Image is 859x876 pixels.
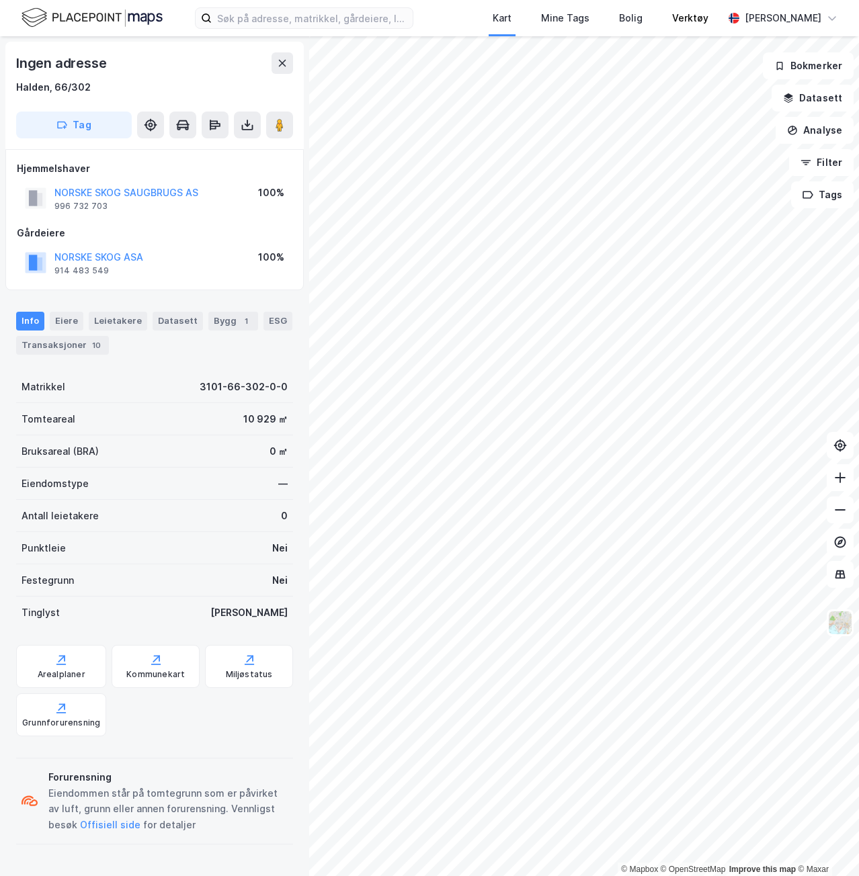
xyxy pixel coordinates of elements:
[278,476,288,492] div: —
[243,411,288,427] div: 10 929 ㎡
[272,572,288,588] div: Nei
[745,10,821,26] div: [PERSON_NAME]
[48,785,288,834] div: Eiendommen står på tomtegrunn som er påvirket av luft, grunn eller annen forurensning. Vennligst ...
[22,6,163,30] img: logo.f888ab2527a4732fd821a326f86c7f29.svg
[16,52,109,74] div: Ingen adresse
[621,865,658,874] a: Mapbox
[258,249,284,265] div: 100%
[38,669,85,680] div: Arealplaner
[672,10,708,26] div: Verktøy
[200,379,288,395] div: 3101-66-302-0-0
[208,312,258,331] div: Bygg
[239,314,253,328] div: 1
[16,312,44,331] div: Info
[17,225,292,241] div: Gårdeiere
[16,112,132,138] button: Tag
[16,79,91,95] div: Halden, 66/302
[281,508,288,524] div: 0
[89,312,147,331] div: Leietakere
[153,312,203,331] div: Datasett
[776,117,854,144] button: Analyse
[89,339,104,352] div: 10
[827,610,853,636] img: Z
[48,769,288,785] div: Forurensning
[270,443,288,459] div: 0 ㎡
[212,8,413,28] input: Søk på adresse, matrikkel, gårdeiere, leietakere eller personer
[263,312,292,331] div: ESG
[789,149,854,176] button: Filter
[792,812,859,876] iframe: Chat Widget
[22,379,65,395] div: Matrikkel
[258,185,284,201] div: 100%
[22,443,99,459] div: Bruksareal (BRA)
[493,10,512,26] div: Kart
[126,669,185,680] div: Kommunekart
[54,201,108,212] div: 996 732 703
[17,161,292,177] div: Hjemmelshaver
[763,52,854,79] button: Bokmerker
[661,865,726,874] a: OpenStreetMap
[22,476,89,492] div: Eiendomstype
[792,812,859,876] div: Kontrollprogram for chat
[210,605,288,621] div: [PERSON_NAME]
[22,508,99,524] div: Antall leietakere
[22,572,74,588] div: Festegrunn
[22,717,100,728] div: Grunnforurensning
[226,669,273,680] div: Miljøstatus
[22,540,66,556] div: Punktleie
[16,336,109,355] div: Transaksjoner
[729,865,796,874] a: Improve this map
[54,265,109,276] div: 914 483 549
[22,411,75,427] div: Tomteareal
[619,10,643,26] div: Bolig
[791,181,854,208] button: Tags
[50,312,83,331] div: Eiere
[272,540,288,556] div: Nei
[22,605,60,621] div: Tinglyst
[541,10,589,26] div: Mine Tags
[772,85,854,112] button: Datasett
